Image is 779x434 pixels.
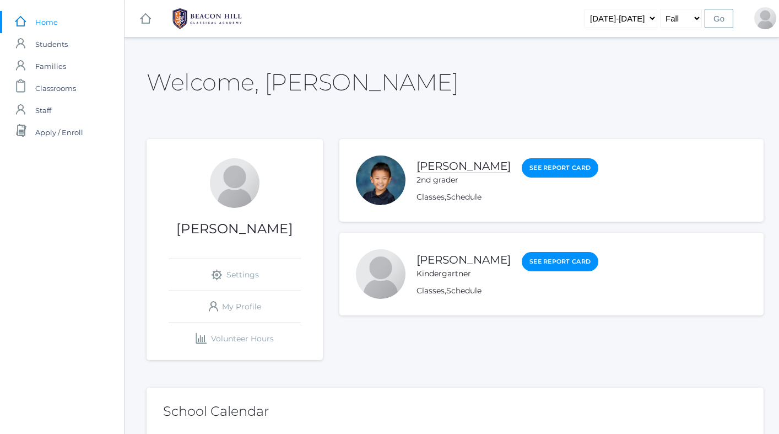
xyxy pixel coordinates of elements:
[147,222,323,236] h1: [PERSON_NAME]
[35,121,83,143] span: Apply / Enroll
[35,99,51,121] span: Staff
[416,268,511,280] div: Kindergartner
[210,158,259,208] div: Lily Ip
[35,77,76,99] span: Classrooms
[416,285,598,297] div: ,
[35,11,58,33] span: Home
[35,33,68,55] span: Students
[705,9,733,28] input: Go
[147,69,458,95] h2: Welcome, [PERSON_NAME]
[522,158,598,178] a: See Report Card
[416,192,445,202] a: Classes
[416,253,511,266] a: [PERSON_NAME]
[169,259,301,291] a: Settings
[446,192,482,202] a: Schedule
[35,55,66,77] span: Families
[163,404,747,419] h2: School Calendar
[166,5,248,33] img: 1_BHCALogos-05.png
[416,191,598,203] div: ,
[522,252,598,271] a: See Report Card
[356,156,405,205] div: John Ip
[356,249,405,299] div: Christopher Ip
[446,286,482,296] a: Schedule
[416,286,445,296] a: Classes
[754,7,776,29] div: Lily Ip
[416,159,511,173] a: [PERSON_NAME]
[169,291,301,323] a: My Profile
[169,323,301,355] a: Volunteer Hours
[416,174,511,186] div: 2nd grader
